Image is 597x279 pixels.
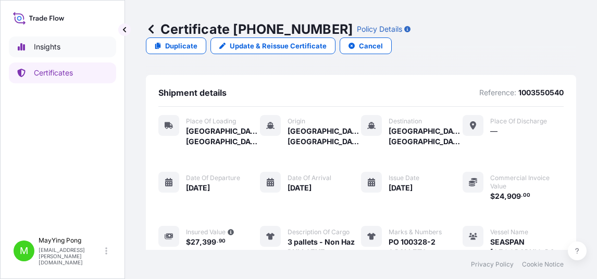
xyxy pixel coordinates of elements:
[521,194,523,197] span: .
[389,126,463,147] span: [GEOGRAPHIC_DATA], [GEOGRAPHIC_DATA]
[288,183,312,193] span: [DATE]
[202,238,216,246] span: 399
[504,193,507,200] span: ,
[495,193,504,200] span: 24
[39,236,103,245] p: MayYing Pong
[20,246,28,256] span: M
[340,37,392,54] button: Cancel
[9,36,116,57] a: Insights
[186,126,260,147] span: [GEOGRAPHIC_DATA], [GEOGRAPHIC_DATA]
[389,183,413,193] span: [DATE]
[158,87,227,98] span: Shipment details
[146,37,206,54] a: Duplicate
[523,194,530,197] span: 00
[490,228,528,236] span: Vessel Name
[490,126,497,136] span: —
[389,117,422,125] span: Destination
[490,193,495,200] span: $
[186,183,210,193] span: [DATE]
[288,237,355,258] span: 3 pallets - Non Haz BULLSEYE
[165,41,197,51] p: Duplicate
[186,174,240,182] span: Date of departure
[219,239,226,243] span: 90
[479,87,516,98] p: Reference:
[490,174,564,191] span: Commercial Invoice Value
[191,238,200,246] span: 27
[9,62,116,83] a: Certificates
[288,126,362,147] span: [GEOGRAPHIC_DATA], [GEOGRAPHIC_DATA]
[490,237,564,268] span: SEASPAN [GEOGRAPHIC_DATA] / 531S
[186,228,226,236] span: Insured Value
[288,174,331,182] span: Date of arrival
[389,174,419,182] span: Issue Date
[522,260,564,269] a: Cookie Notice
[34,68,73,78] p: Certificates
[230,41,327,51] p: Update & Reissue Certificate
[39,247,103,265] p: [EMAIL_ADDRESS][PERSON_NAME][DOMAIN_NAME]
[210,37,335,54] a: Update & Reissue Certificate
[186,238,191,246] span: $
[288,117,305,125] span: Origin
[146,21,353,37] p: Certificate [PHONE_NUMBER]
[471,260,514,269] a: Privacy Policy
[217,239,218,243] span: .
[490,117,547,125] span: Place of discharge
[186,117,236,125] span: Place of Loading
[34,42,60,52] p: Insights
[288,228,350,236] span: Description of cargo
[389,228,442,236] span: Marks & Numbers
[200,238,202,246] span: ,
[359,41,383,51] p: Cancel
[518,87,564,98] p: 1003550540
[357,24,402,34] p: Policy Details
[507,193,521,200] span: 909
[389,237,437,258] span: PO 100328-2 3 PALLETS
